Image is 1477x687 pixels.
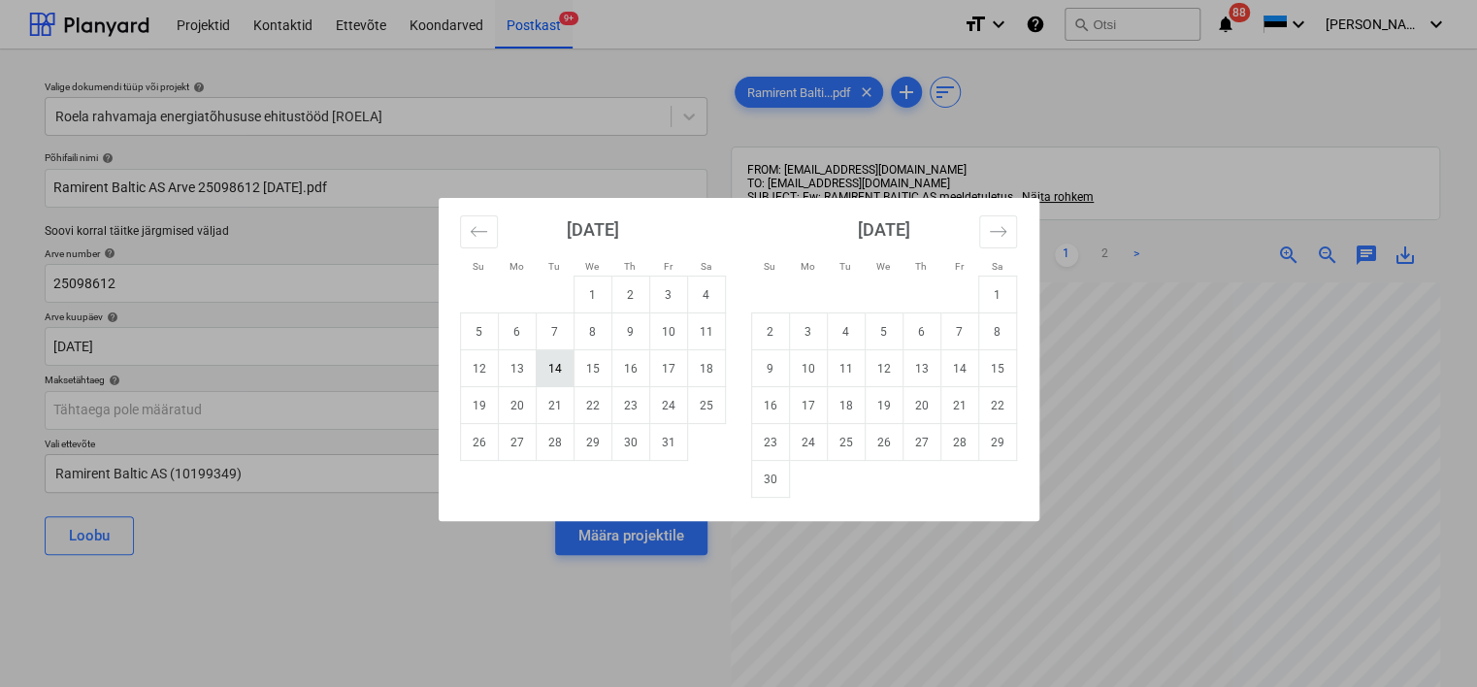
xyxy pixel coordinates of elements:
small: Fr [955,261,964,272]
strong: [DATE] [567,219,619,240]
td: Saturday, November 15, 2025 [978,350,1016,387]
td: Tuesday, October 28, 2025 [536,424,574,461]
td: Monday, November 24, 2025 [789,424,827,461]
td: Monday, October 27, 2025 [498,424,536,461]
small: Fr [664,261,673,272]
strong: [DATE] [858,219,910,240]
td: Saturday, October 18, 2025 [687,350,725,387]
small: Su [764,261,775,272]
td: Friday, November 28, 2025 [940,424,978,461]
td: Sunday, November 23, 2025 [751,424,789,461]
small: We [585,261,599,272]
td: Saturday, November 1, 2025 [978,277,1016,313]
td: Friday, October 31, 2025 [649,424,687,461]
td: Sunday, November 16, 2025 [751,387,789,424]
td: Thursday, October 2, 2025 [611,277,649,313]
td: Sunday, November 30, 2025 [751,461,789,498]
button: Move backward to switch to the previous month. [460,215,498,248]
td: Wednesday, November 19, 2025 [865,387,903,424]
td: Thursday, November 27, 2025 [903,424,940,461]
td: Thursday, October 23, 2025 [611,387,649,424]
td: Saturday, October 4, 2025 [687,277,725,313]
td: Tuesday, October 7, 2025 [536,313,574,350]
small: Sa [992,261,1002,272]
td: Friday, October 10, 2025 [649,313,687,350]
td: Monday, October 13, 2025 [498,350,536,387]
small: Mo [509,261,524,272]
td: Sunday, October 5, 2025 [460,313,498,350]
td: Sunday, November 9, 2025 [751,350,789,387]
td: Tuesday, November 11, 2025 [827,350,865,387]
td: Wednesday, November 26, 2025 [865,424,903,461]
td: Sunday, November 2, 2025 [751,313,789,350]
td: Monday, November 17, 2025 [789,387,827,424]
td: Sunday, October 12, 2025 [460,350,498,387]
td: Wednesday, October 22, 2025 [574,387,611,424]
td: Monday, November 3, 2025 [789,313,827,350]
td: Wednesday, October 1, 2025 [574,277,611,313]
td: Friday, November 7, 2025 [940,313,978,350]
td: Wednesday, October 29, 2025 [574,424,611,461]
div: Calendar [439,198,1039,521]
td: Monday, November 10, 2025 [789,350,827,387]
td: Wednesday, November 5, 2025 [865,313,903,350]
small: Sa [701,261,711,272]
td: Thursday, November 20, 2025 [903,387,940,424]
td: Tuesday, November 25, 2025 [827,424,865,461]
small: Tu [839,261,851,272]
td: Thursday, October 16, 2025 [611,350,649,387]
td: Wednesday, October 15, 2025 [574,350,611,387]
button: Move forward to switch to the next month. [979,215,1017,248]
td: Monday, October 20, 2025 [498,387,536,424]
td: Monday, October 6, 2025 [498,313,536,350]
td: Friday, October 3, 2025 [649,277,687,313]
td: Friday, November 14, 2025 [940,350,978,387]
td: Tuesday, November 18, 2025 [827,387,865,424]
small: We [876,261,890,272]
small: Su [473,261,484,272]
td: Thursday, November 13, 2025 [903,350,940,387]
small: Tu [548,261,560,272]
td: Tuesday, October 21, 2025 [536,387,574,424]
td: Saturday, November 22, 2025 [978,387,1016,424]
td: Friday, October 17, 2025 [649,350,687,387]
td: Sunday, October 26, 2025 [460,424,498,461]
td: Wednesday, October 8, 2025 [574,313,611,350]
td: Thursday, October 30, 2025 [611,424,649,461]
small: Th [915,261,927,272]
td: Thursday, November 6, 2025 [903,313,940,350]
td: Saturday, November 29, 2025 [978,424,1016,461]
small: Th [624,261,636,272]
td: Thursday, October 9, 2025 [611,313,649,350]
small: Mo [801,261,815,272]
td: Friday, October 24, 2025 [649,387,687,424]
td: Tuesday, October 14, 2025 [536,350,574,387]
td: Saturday, October 25, 2025 [687,387,725,424]
td: Saturday, November 8, 2025 [978,313,1016,350]
td: Wednesday, November 12, 2025 [865,350,903,387]
td: Friday, November 21, 2025 [940,387,978,424]
td: Saturday, October 11, 2025 [687,313,725,350]
td: Tuesday, November 4, 2025 [827,313,865,350]
td: Sunday, October 19, 2025 [460,387,498,424]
